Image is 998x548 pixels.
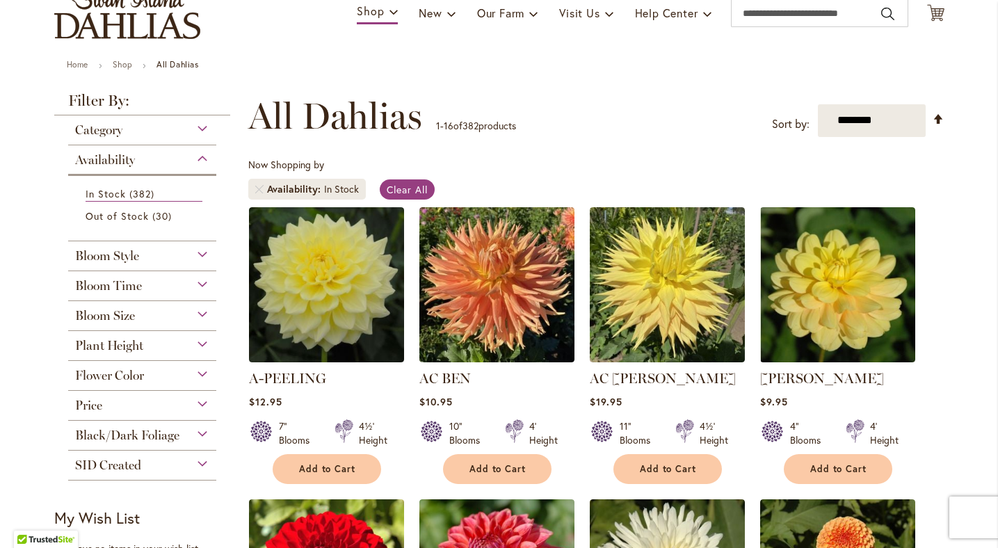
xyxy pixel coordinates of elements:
span: 382 [462,119,478,132]
span: Our Farm [477,6,524,20]
span: Shop [357,3,384,18]
a: AC Jeri [590,352,745,365]
a: Shop [113,59,132,70]
strong: Filter By: [54,93,231,115]
a: Clear All [380,179,435,200]
a: A-PEELING [249,370,326,387]
span: $9.95 [760,395,788,408]
span: Visit Us [559,6,599,20]
span: Flower Color [75,368,144,383]
button: Add to Cart [273,454,381,484]
span: 382 [129,186,158,201]
p: - of products [436,115,516,137]
a: [PERSON_NAME] [760,370,884,387]
span: Add to Cart [299,463,356,475]
a: AC [PERSON_NAME] [590,370,736,387]
span: Availability [75,152,135,168]
span: Bloom Time [75,278,142,293]
button: Add to Cart [613,454,722,484]
a: Home [67,59,88,70]
span: Black/Dark Foliage [75,428,179,443]
strong: My Wish List [54,508,140,528]
a: A-Peeling [249,352,404,365]
strong: All Dahlias [156,59,199,70]
a: Remove Availability In Stock [255,185,264,193]
span: SID Created [75,458,141,473]
div: 10" Blooms [449,419,488,447]
span: All Dahlias [248,95,422,137]
span: Bloom Size [75,308,135,323]
a: AC BEN [419,352,574,365]
div: 4' Height [529,419,558,447]
span: Help Center [635,6,698,20]
span: Bloom Style [75,248,139,264]
div: 4" Blooms [790,419,829,447]
span: Add to Cart [469,463,526,475]
img: AHOY MATEY [760,207,915,362]
span: New [419,6,442,20]
iframe: Launch Accessibility Center [10,499,49,538]
img: A-Peeling [249,207,404,362]
span: $10.95 [419,395,453,408]
span: Out of Stock [86,209,150,223]
span: Plant Height [75,338,143,353]
span: 30 [152,209,175,223]
span: Add to Cart [640,463,697,475]
div: 11" Blooms [620,419,659,447]
span: 1 [436,119,440,132]
div: In Stock [324,182,359,196]
div: 7" Blooms [279,419,318,447]
span: In Stock [86,187,126,200]
span: Clear All [387,183,428,196]
a: In Stock 382 [86,186,203,202]
a: AC BEN [419,370,471,387]
span: $19.95 [590,395,622,408]
span: Category [75,122,122,138]
div: 4' Height [870,419,899,447]
button: Add to Cart [443,454,552,484]
div: 4½' Height [700,419,728,447]
a: AHOY MATEY [760,352,915,365]
label: Sort by: [772,111,810,137]
span: 16 [444,119,453,132]
span: Price [75,398,102,413]
img: AC Jeri [590,207,745,362]
div: 4½' Height [359,419,387,447]
span: Add to Cart [810,463,867,475]
span: Now Shopping by [248,158,324,171]
a: Out of Stock 30 [86,209,203,223]
button: Add to Cart [784,454,892,484]
span: $12.95 [249,395,282,408]
span: Availability [267,182,324,196]
img: AC BEN [419,207,574,362]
